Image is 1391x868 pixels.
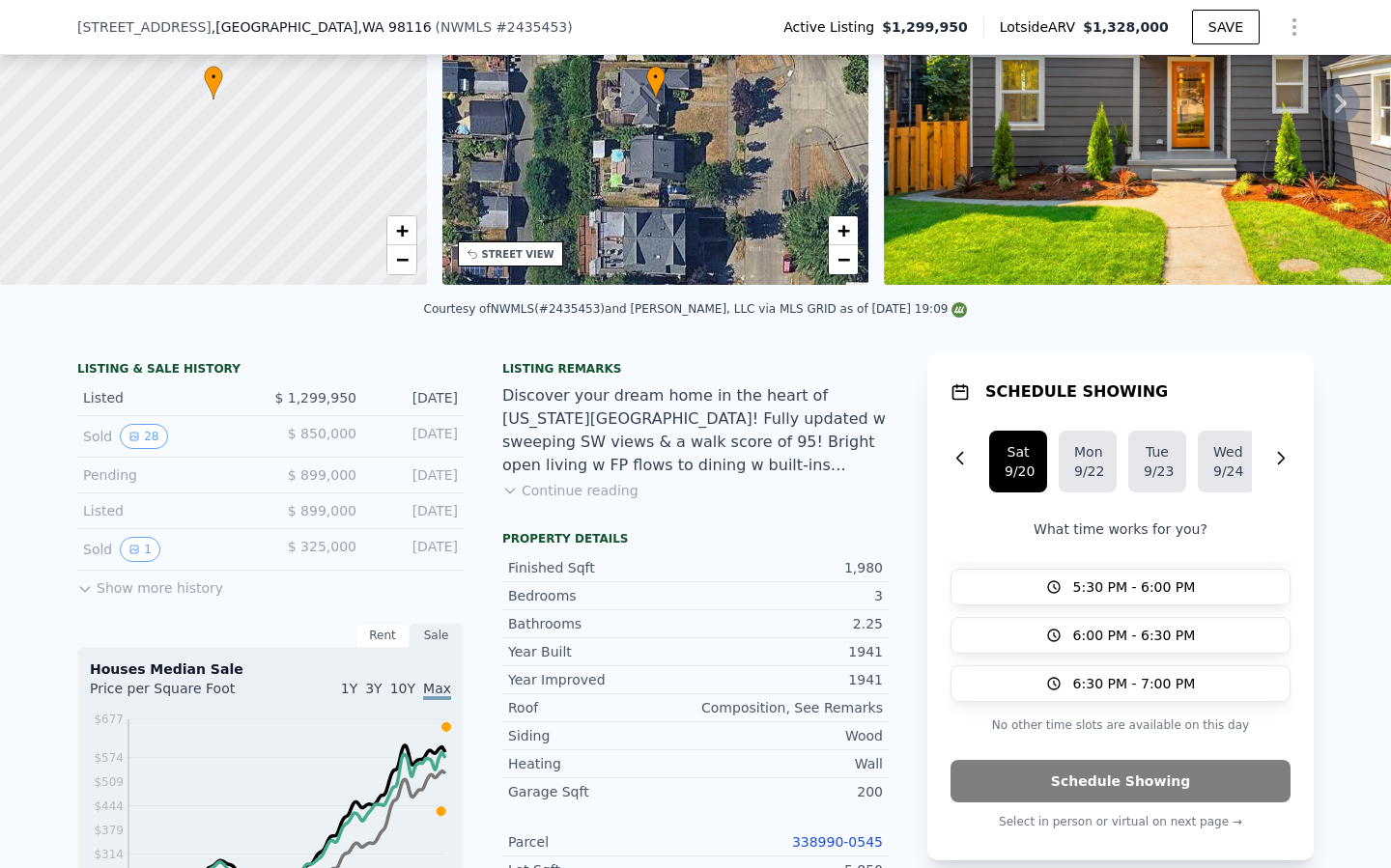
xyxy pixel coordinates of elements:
div: • [204,66,223,99]
button: View historical data [120,424,167,449]
span: , [GEOGRAPHIC_DATA] [212,17,432,37]
span: Max [423,681,451,700]
a: Zoom in [387,216,416,245]
div: [DATE] [372,388,458,407]
span: − [837,247,850,271]
span: $1,299,950 [882,17,968,37]
button: 6:00 PM - 6:30 PM [951,617,1291,654]
span: $ 899,000 [288,503,356,518]
a: Zoom out [387,245,416,274]
span: + [837,218,850,242]
div: Listing remarks [502,361,889,377]
button: Wed9/24 [1198,431,1256,492]
a: 338990-0545 [792,834,883,850]
div: Pending [83,465,255,485]
span: 6:30 PM - 7:00 PM [1073,674,1196,693]
div: Sat [1005,442,1032,462]
div: Sold [83,424,255,449]
div: Courtesy of NWMLS (#2435453) and [PERSON_NAME], LLC via MLS GRID as of [DATE] 19:09 [424,302,968,316]
span: 5:30 PM - 6:00 PM [1073,577,1196,597]
button: Continue reading [502,481,639,500]
button: 6:30 PM - 7:00 PM [951,665,1291,702]
tspan: $379 [94,824,124,837]
div: • [646,66,666,99]
div: Wed [1213,442,1240,462]
div: Siding [508,726,695,745]
div: 1941 [695,670,883,689]
div: 2.25 [695,614,883,633]
button: Tue9/23 [1128,431,1186,492]
p: What time works for you? [951,519,1291,539]
div: Roof [508,698,695,717]
div: Finished Sqft [508,558,695,577]
button: Sat9/20 [989,431,1047,492]
div: 1,980 [695,558,883,577]
div: 200 [695,782,883,801]
div: [DATE] [372,501,458,520]
div: Listed [83,501,255,520]
button: Show more history [77,571,223,598]
h1: SCHEDULE SHOWING [985,380,1168,404]
div: Wall [695,754,883,773]
span: • [204,69,223,86]
button: 5:30 PM - 6:00 PM [951,569,1291,605]
div: [DATE] [372,424,458,449]
div: STREET VIEW [482,247,554,262]
button: View historical data [120,537,160,562]
span: $ 899,000 [288,467,356,483]
img: NWMLS Logo [951,302,967,318]
span: $1,328,000 [1083,19,1169,35]
div: Price per Square Foot [90,679,270,710]
tspan: $314 [94,848,124,861]
button: Show Options [1275,8,1314,46]
div: Mon [1074,442,1101,462]
div: 3 [695,586,883,605]
span: $ 1,299,950 [274,390,356,406]
div: Sold [83,537,255,562]
span: 10Y [390,681,415,696]
div: ( ) [436,17,573,37]
div: Wood [695,726,883,745]
button: SAVE [1192,10,1260,44]
p: Select in person or virtual on next page → [951,810,1291,833]
div: LISTING & SALE HISTORY [77,361,464,380]
div: Heating [508,754,695,773]
div: 9/24 [1213,462,1240,481]
tspan: $509 [94,775,124,789]
p: No other time slots are available on this day [951,714,1291,737]
span: 3Y [365,681,382,696]
span: $ 850,000 [288,426,356,441]
span: Lotside ARV [1000,17,1083,37]
div: 1941 [695,642,883,661]
div: [DATE] [372,537,458,562]
a: Zoom out [829,245,858,274]
div: Rent [355,623,410,648]
span: # 2435453 [496,19,567,35]
span: [STREET_ADDRESS] [77,17,212,37]
tspan: $574 [94,751,124,765]
div: 9/22 [1074,462,1101,481]
span: − [395,247,408,271]
div: Year Built [508,642,695,661]
div: Bedrooms [508,586,695,605]
span: NWMLS [440,19,492,35]
span: $ 325,000 [288,539,356,554]
button: Schedule Showing [951,760,1291,802]
div: Year Improved [508,670,695,689]
div: Houses Median Sale [90,659,451,679]
div: Bathrooms [508,614,695,633]
div: Garage Sqft [508,782,695,801]
div: Sale [410,623,464,648]
div: Parcel [508,832,695,852]
div: Property details [502,531,889,546]
span: + [395,218,408,242]
div: Tue [1144,442,1171,462]
span: Active Listing [783,17,882,37]
div: Discover your dream home in the heart of [US_STATE][GEOGRAPHIC_DATA]! Fully updated w sweeping SW... [502,384,889,477]
div: 9/23 [1144,462,1171,481]
div: Listed [83,388,255,407]
tspan: $444 [94,799,124,813]
span: 1Y [341,681,357,696]
div: 9/20 [1005,462,1032,481]
tspan: $677 [94,713,124,726]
